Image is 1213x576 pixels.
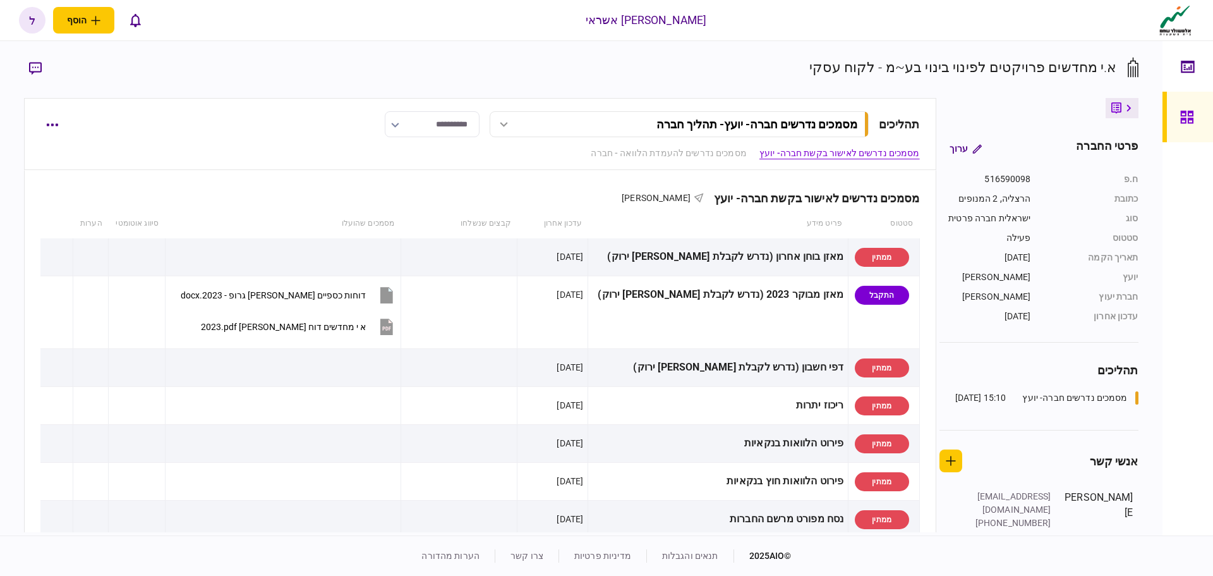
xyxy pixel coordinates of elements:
[593,391,843,420] div: ריכוז יתרות
[19,7,45,34] button: ל
[593,281,843,309] div: מאזן מבוקר 2023 (נדרש לקבלת [PERSON_NAME] ירוק)
[401,209,517,238] th: קבצים שנשלחו
[557,437,583,450] div: [DATE]
[591,147,746,160] a: מסמכים נדרשים להעמדת הלוואה - חברה
[855,396,909,415] div: ממתין
[1044,231,1138,245] div: סטטוס
[855,286,909,305] div: התקבל
[809,57,1116,78] div: א.י מחדשים פרויקטים לפינוי בינוי בע~מ - לקוח עסקי
[1044,173,1138,186] div: ח.פ
[759,147,920,160] a: מסמכים נדרשים לאישור בקשת חברה- יועץ
[201,312,396,341] button: א י מחדשים דוח כספי 2023.pdf
[593,429,843,458] div: פירוט הלוואות בנקאיות
[181,281,396,309] button: דוחות כספיים יוכלמן ארבוב גרופ - 2023.docx
[593,467,843,496] div: פירוט הלוואות חוץ בנקאיות
[165,209,401,238] th: מסמכים שהועלו
[855,358,909,377] div: ממתין
[939,212,1031,225] div: ישראלית חברה פרטית
[969,530,1051,543] div: [PERSON_NAME]
[1157,4,1194,36] img: client company logo
[73,209,109,238] th: הערות
[733,549,792,563] div: © 2025 AIO
[662,551,718,561] a: תנאים והגבלות
[588,209,848,238] th: פריט מידע
[939,290,1031,303] div: [PERSON_NAME]
[939,310,1031,323] div: [DATE]
[939,271,1031,284] div: [PERSON_NAME]
[939,137,992,160] button: ערוך
[53,7,114,34] button: פתח תפריט להוספת לקוח
[122,7,148,34] button: פתח רשימת התראות
[574,551,631,561] a: מדיניות פרטיות
[1044,212,1138,225] div: סוג
[593,353,843,382] div: דפי חשבון (נדרש לקבלת [PERSON_NAME] ירוק)
[855,434,909,453] div: ממתין
[1076,137,1138,160] div: פרטי החברה
[421,551,480,561] a: הערות מהדורה
[517,209,588,238] th: עדכון אחרון
[510,551,543,561] a: צרו קשר
[955,391,1006,405] div: 15:10 [DATE]
[181,290,366,300] div: דוחות כספיים יוכלמן ארבוב גרופ - 2023.docx
[855,472,909,491] div: ממתין
[939,362,1138,379] div: תהליכים
[1022,391,1127,405] div: מסמכים נדרשים חברה- יועץ
[593,243,843,271] div: מאזן בוחן אחרון (נדרש לקבלת [PERSON_NAME] ירוק)
[1044,290,1138,303] div: חברת יעוץ
[622,193,691,203] span: [PERSON_NAME]
[879,116,920,133] div: תהליכים
[1044,310,1138,323] div: עדכון אחרון
[557,250,583,263] div: [DATE]
[490,111,869,137] button: מסמכים נדרשים חברה- יועץ- תהליך חברה
[939,231,1031,245] div: פעילה
[969,490,1051,517] div: [EMAIL_ADDRESS][DOMAIN_NAME]
[969,517,1051,530] div: [PHONE_NUMBER]
[704,192,920,205] div: מסמכים נדרשים לאישור בקשת חברה- יועץ
[939,192,1031,205] div: הרצליה, 2 המנופים
[557,513,583,525] div: [DATE]
[939,251,1031,264] div: [DATE]
[557,399,583,412] div: [DATE]
[939,173,1031,186] div: 516590098
[109,209,165,238] th: סיווג אוטומטי
[593,505,843,534] div: נסח מפורט מרשם החברות
[557,361,583,374] div: [DATE]
[1044,192,1138,205] div: כתובת
[855,510,909,529] div: ממתין
[557,288,583,301] div: [DATE]
[656,118,857,131] div: מסמכים נדרשים חברה- יועץ - תהליך חברה
[557,475,583,487] div: [DATE]
[848,209,919,238] th: סטטוס
[1044,271,1138,284] div: יועץ
[855,248,909,267] div: ממתין
[1044,251,1138,264] div: תאריך הקמה
[201,322,366,332] div: א י מחדשים דוח כספי 2023.pdf
[1090,453,1138,470] div: אנשי קשר
[955,391,1138,405] a: מסמכים נדרשים חברה- יועץ15:10 [DATE]
[586,12,707,28] div: [PERSON_NAME] אשראי
[1064,490,1133,570] div: [PERSON_NAME]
